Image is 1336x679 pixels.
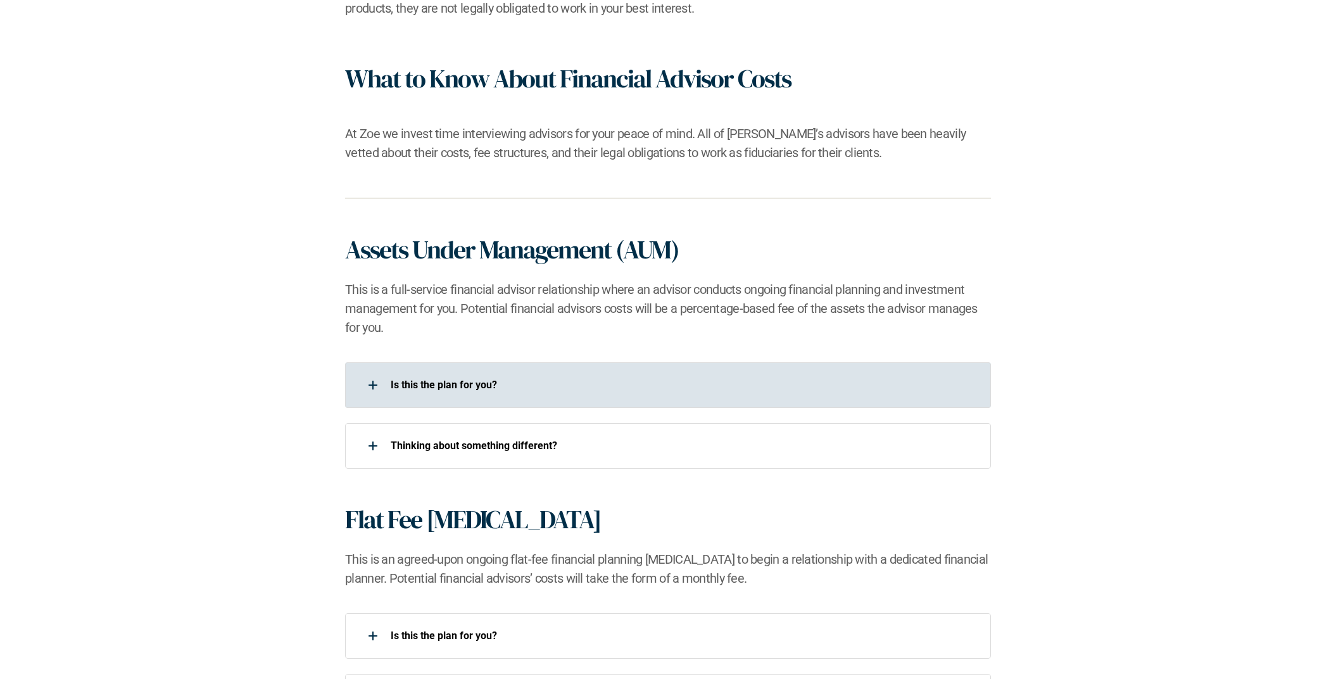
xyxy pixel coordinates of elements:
h1: What to Know About Financial Advisor Costs [345,63,791,94]
p: ​Thinking about something different?​ [391,440,974,452]
h1: Assets Under Management (AUM) [345,234,679,265]
p: Is this the plan for you?​ [391,630,974,642]
h2: At Zoe we invest time interviewing advisors for your peace of mind. All of [PERSON_NAME]’s adviso... [345,124,991,162]
h2: This is an agreed-upon ongoing flat-fee financial planning [MEDICAL_DATA] to begin a relationship... [345,550,991,588]
p: Is this the plan for you?​ [391,379,974,391]
h2: This is a full-service financial advisor relationship where an advisor conducts ongoing financial... [345,280,991,337]
h1: Flat Fee [MEDICAL_DATA] [345,504,601,535]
